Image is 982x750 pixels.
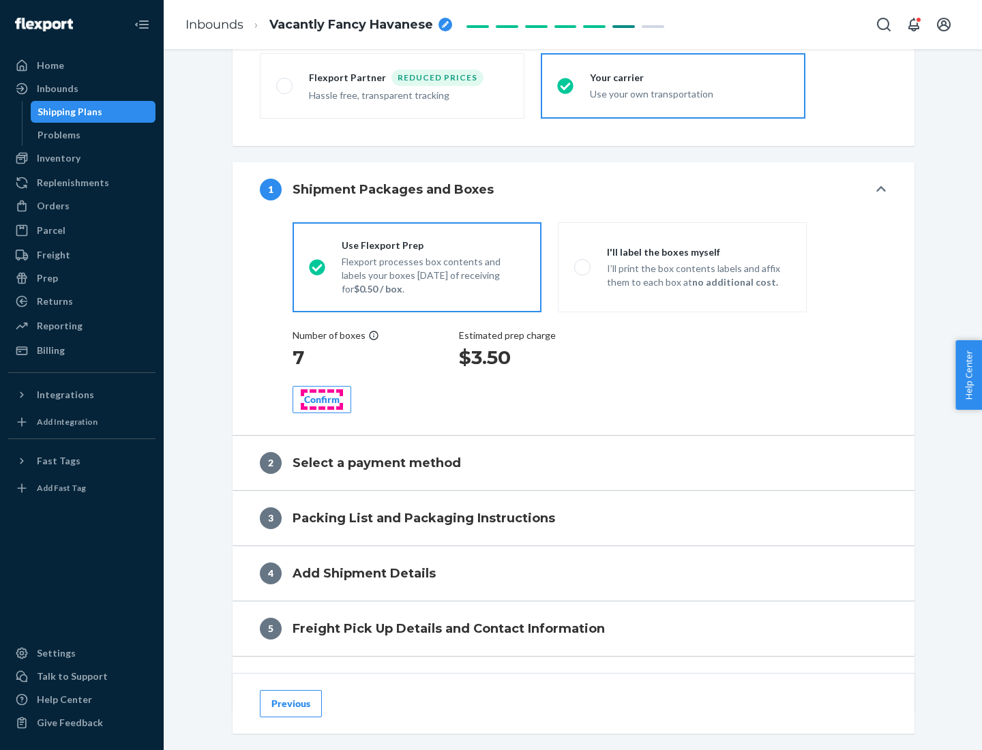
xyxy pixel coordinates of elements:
button: Previous [260,690,322,717]
a: Add Integration [8,411,155,433]
h4: Select a payment method [293,454,461,472]
button: Confirm [293,386,351,413]
div: Problems [38,128,80,142]
h1: 7 [293,345,379,370]
a: Orders [8,195,155,217]
h4: Shipment Packages and Boxes [293,181,494,198]
button: 1Shipment Packages and Boxes [233,162,914,217]
button: 6Review and Confirm Shipment [233,657,914,711]
div: Home [37,59,64,72]
button: Open account menu [930,11,957,38]
a: Replenishments [8,172,155,194]
strong: no additional cost. [692,276,778,288]
a: Settings [8,642,155,664]
div: Talk to Support [37,670,108,683]
div: Confirm [304,393,340,406]
button: 2Select a payment method [233,436,914,490]
ol: breadcrumbs [175,5,463,45]
div: Help Center [37,693,92,706]
p: I’ll print the box contents labels and affix them to each box at [607,262,790,289]
div: Billing [37,344,65,357]
div: 4 [260,562,282,584]
div: 2 [260,452,282,474]
a: Returns [8,290,155,312]
div: Returns [37,295,73,308]
div: Number of boxes [293,329,379,342]
div: Flexport Partner [309,71,391,85]
div: 5 [260,618,282,640]
button: 3Packing List and Packaging Instructions [233,491,914,545]
button: Open Search Box [870,11,897,38]
div: Use Flexport Prep [342,239,525,252]
a: Home [8,55,155,76]
a: Reporting [8,315,155,337]
div: Prep [37,271,58,285]
a: Prep [8,267,155,289]
button: Open notifications [900,11,927,38]
a: Inventory [8,147,155,169]
div: I'll label the boxes myself [607,245,790,259]
div: Hassle free, transparent tracking [309,89,508,102]
img: Flexport logo [15,18,73,31]
div: Replenishments [37,176,109,190]
div: Orders [37,199,70,213]
div: Inventory [37,151,80,165]
a: Inbounds [8,78,155,100]
div: 1 [260,179,282,200]
a: Shipping Plans [31,101,156,123]
a: Problems [31,124,156,146]
a: Help Center [8,689,155,710]
button: Fast Tags [8,450,155,472]
p: Estimated prep charge [459,329,556,342]
a: Inbounds [185,17,243,32]
div: Settings [37,646,76,660]
div: Reduced prices [391,70,483,86]
div: Add Integration [37,416,98,427]
div: Fast Tags [37,454,80,468]
div: Use your own transportation [590,87,789,101]
button: 5Freight Pick Up Details and Contact Information [233,601,914,656]
button: Integrations [8,384,155,406]
a: Add Fast Tag [8,477,155,499]
a: Talk to Support [8,665,155,687]
button: Give Feedback [8,712,155,734]
div: Add Fast Tag [37,482,86,494]
h4: Add Shipment Details [293,565,436,582]
a: Billing [8,340,155,361]
h4: Freight Pick Up Details and Contact Information [293,620,605,637]
div: Freight [37,248,70,262]
div: Give Feedback [37,716,103,730]
h1: $3.50 [459,345,556,370]
a: Parcel [8,220,155,241]
div: Integrations [37,388,94,402]
button: Help Center [955,340,982,410]
h4: Packing List and Packaging Instructions [293,509,555,527]
button: 4Add Shipment Details [233,546,914,601]
span: Vacantly Fancy Havanese [269,16,433,34]
strong: $0.50 / box [354,283,402,295]
button: Close Navigation [128,11,155,38]
a: Freight [8,244,155,266]
div: Parcel [37,224,65,237]
div: Shipping Plans [38,105,102,119]
p: Flexport processes box contents and labels your boxes [DATE] of receiving for . [342,255,525,296]
div: Your carrier [590,71,789,85]
div: Reporting [37,319,83,333]
div: Inbounds [37,82,78,95]
div: 3 [260,507,282,529]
